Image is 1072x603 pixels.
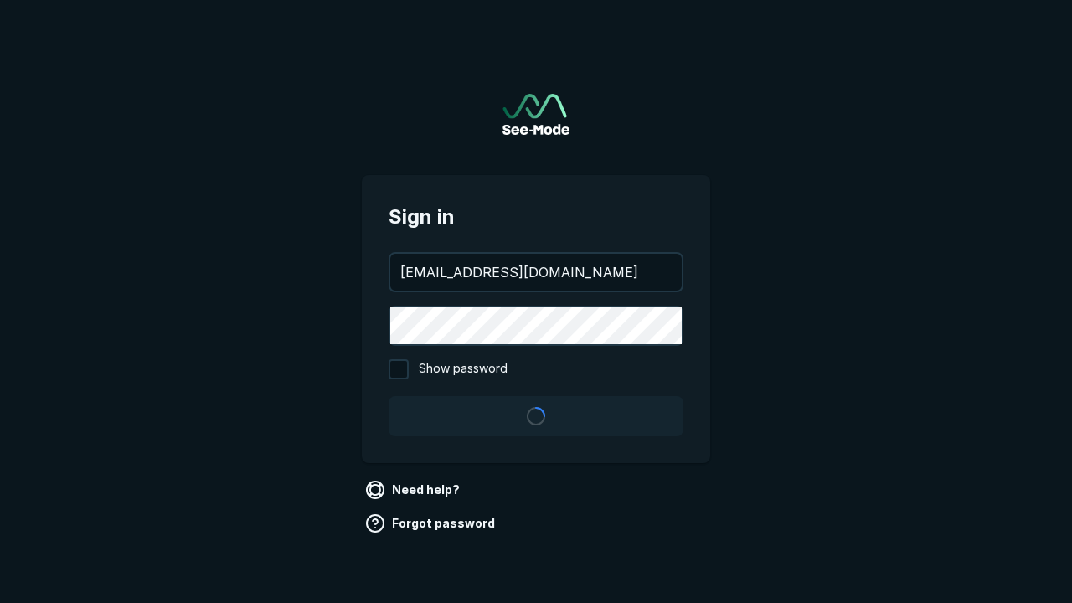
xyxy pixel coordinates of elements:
span: Show password [419,359,508,379]
input: your@email.com [390,254,682,291]
span: Sign in [389,202,683,232]
a: Forgot password [362,510,502,537]
img: See-Mode Logo [502,94,569,135]
a: Need help? [362,477,466,503]
a: Go to sign in [502,94,569,135]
